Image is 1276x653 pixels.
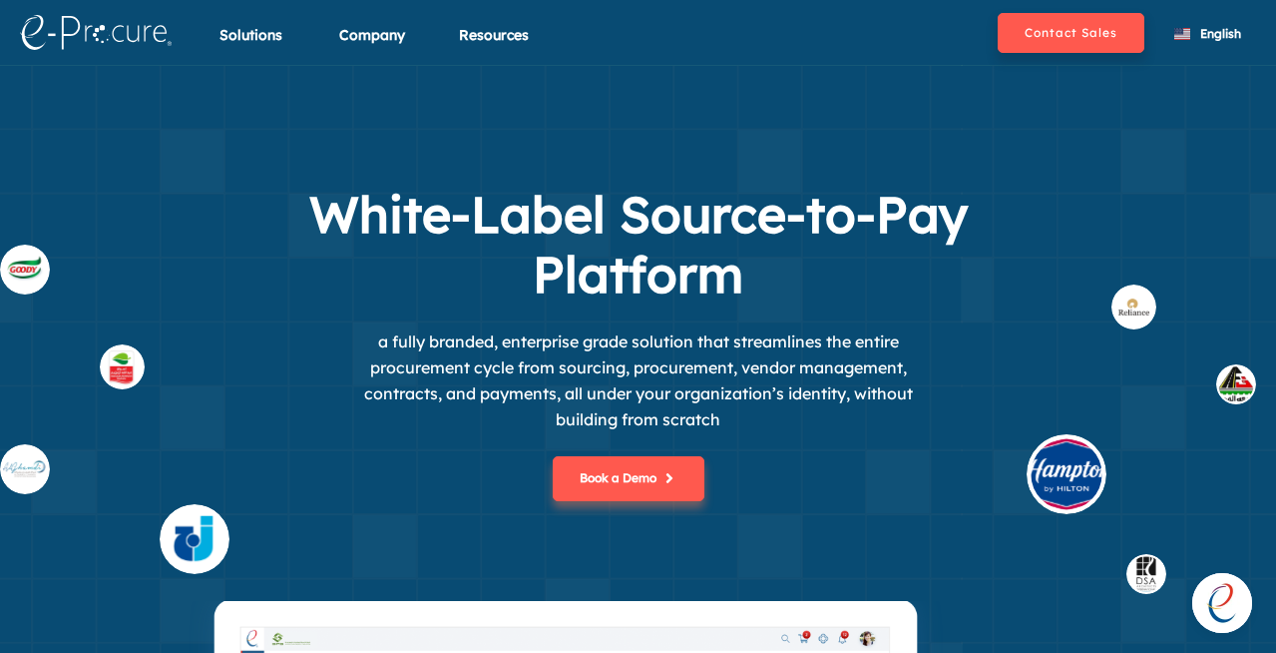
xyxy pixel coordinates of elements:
[553,456,704,501] button: Book a Demo
[1192,573,1252,633] a: Open chat
[1027,433,1106,513] img: buyer_hilt.svg
[998,13,1144,53] button: Contact Sales
[219,25,282,70] div: Solutions
[1126,553,1166,593] img: buyer_dsa.svg
[339,328,938,432] p: a fully branded, enterprise grade solution that streamlines the entire procurement cycle from sou...
[20,15,172,50] img: logo
[459,25,529,70] div: Resources
[160,503,229,573] img: supplier_4.svg
[100,342,145,387] img: supplier_othaim.svg
[1216,363,1256,403] img: buyer_1.svg
[339,25,405,70] div: Company
[1111,284,1156,328] img: buyer_rel.svg
[1200,26,1241,41] span: English
[239,185,1038,305] h1: White-Label Source-to-Pay Platform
